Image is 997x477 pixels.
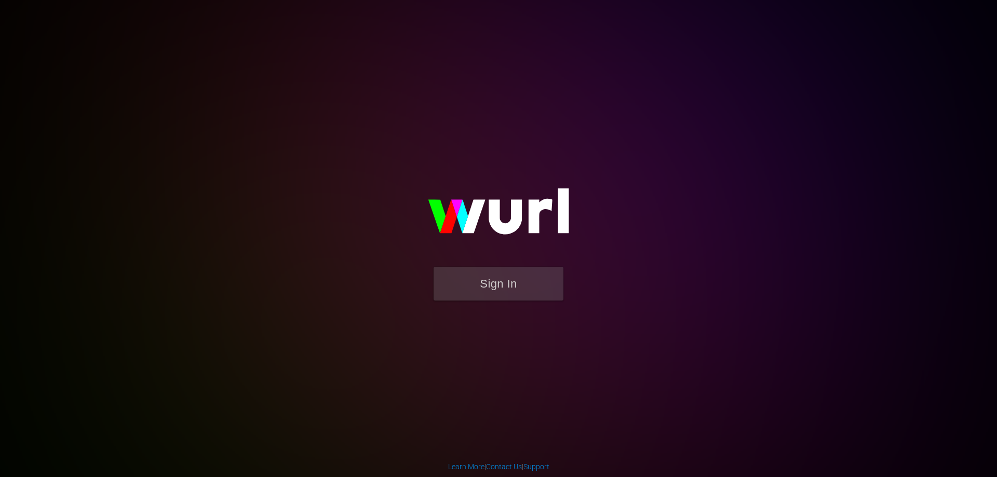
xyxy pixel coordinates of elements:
a: Support [523,462,549,471]
div: | | [448,461,549,472]
a: Contact Us [486,462,522,471]
img: wurl-logo-on-black-223613ac3d8ba8fe6dc639794a292ebdb59501304c7dfd60c99c58986ef67473.svg [395,166,602,267]
a: Learn More [448,462,484,471]
button: Sign In [434,267,563,301]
